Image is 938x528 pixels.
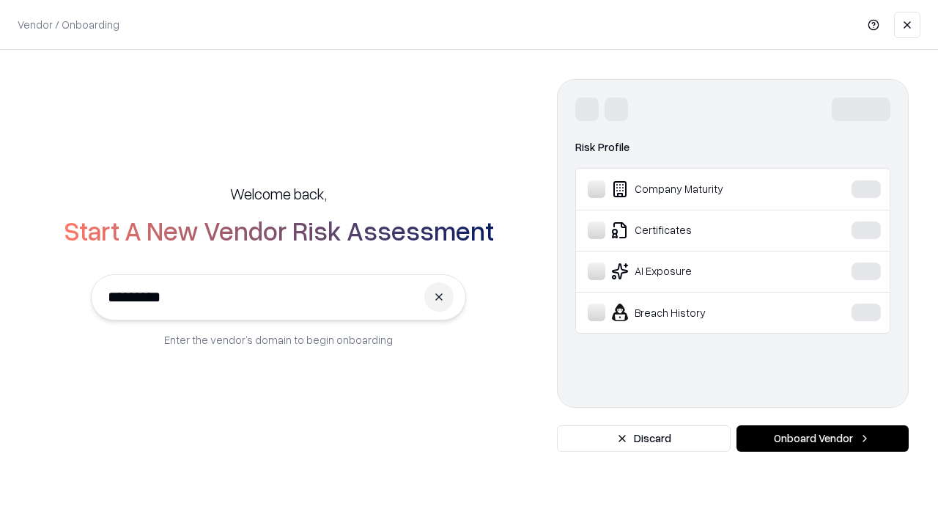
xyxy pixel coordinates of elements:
div: Risk Profile [575,139,890,156]
div: Certificates [588,221,807,239]
h2: Start A New Vendor Risk Assessment [64,216,494,245]
div: Company Maturity [588,180,807,198]
button: Onboard Vendor [736,425,909,452]
button: Discard [557,425,731,452]
h5: Welcome back, [230,183,327,204]
div: Breach History [588,304,807,321]
p: Enter the vendor’s domain to begin onboarding [164,332,393,348]
p: Vendor / Onboarding [18,17,119,32]
div: AI Exposure [588,263,807,280]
